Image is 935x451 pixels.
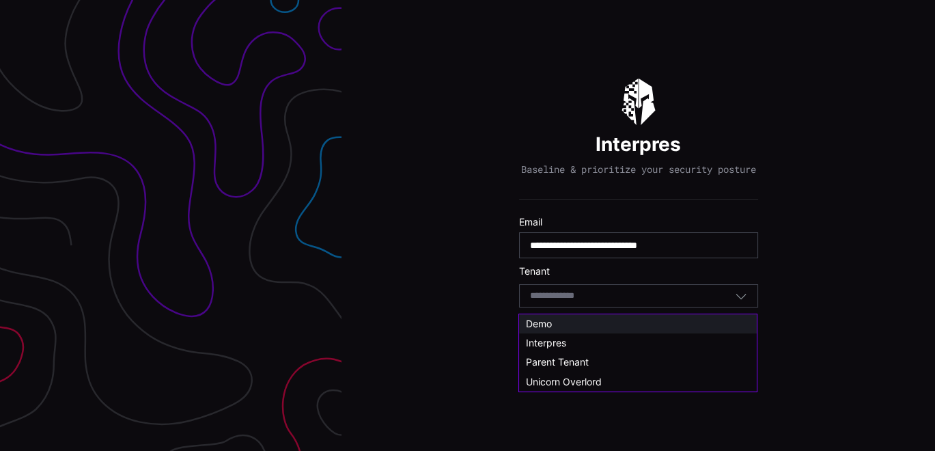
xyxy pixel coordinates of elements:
[519,265,758,277] label: Tenant
[596,132,681,156] h1: Interpres
[526,337,566,348] span: Interpres
[521,163,756,176] p: Baseline & prioritize your security posture
[526,318,552,329] span: Demo
[526,356,589,368] span: Parent Tenant
[519,216,758,228] label: Email
[526,376,602,387] span: Unicorn Overlord
[735,290,747,302] button: Toggle options menu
